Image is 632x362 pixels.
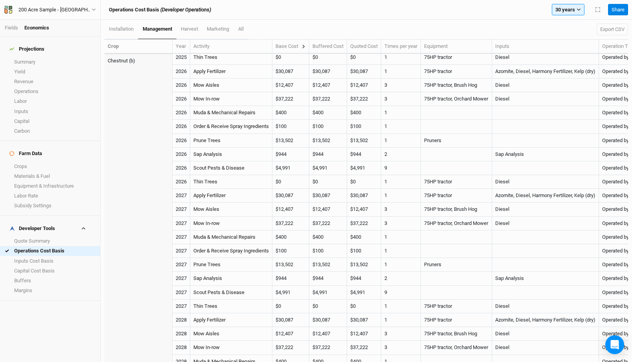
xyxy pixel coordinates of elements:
[207,26,229,32] span: marketing
[381,286,421,300] td: 9
[193,192,226,198] a: Apply Fertilizer
[309,92,347,106] td: $37,222
[381,341,421,355] td: 3
[272,51,309,64] td: $0
[173,134,190,148] td: 2026
[347,40,381,54] th: Quoted Cost
[272,230,309,244] td: $400
[347,134,381,148] td: $13,502
[160,7,211,13] i: (Developer Operations)
[272,313,309,327] td: $30,087
[193,96,220,102] a: Mow In-row
[347,286,381,300] td: $4,991
[272,189,309,203] td: $30,087
[5,25,18,31] a: Fields
[492,189,599,203] td: Azomite, Diesel, Harmony Fertilizer, Kelp (dry)
[272,161,309,175] td: $4,991
[381,134,421,148] td: 1
[347,161,381,175] td: $4,991
[347,272,381,285] td: $944
[347,106,381,120] td: $400
[381,120,421,133] td: 1
[301,43,306,50] button: Show breakdown
[272,65,309,79] td: $30,087
[309,244,347,258] td: $100
[381,189,421,203] td: 1
[193,54,217,60] a: Thin Trees
[193,220,220,226] a: Mow In-row
[173,120,190,133] td: 2026
[309,258,347,272] td: $13,502
[193,303,217,309] a: Thin Trees
[492,217,599,230] td: Diesel
[173,148,190,161] td: 2026
[347,244,381,258] td: $100
[143,26,172,32] span: management
[272,134,309,148] td: $13,502
[421,175,492,189] td: 75HP tractor
[309,230,347,244] td: $400
[381,92,421,106] td: 3
[173,341,190,355] td: 2028
[421,217,492,230] td: 75HP tractor, Orchard Mower
[381,217,421,230] td: 3
[381,175,421,189] td: 1
[605,335,624,354] div: Open Intercom Messenger
[309,272,347,285] td: $944
[193,68,226,74] a: Apply Fertilizer
[193,206,219,212] a: Mow Aisles
[193,110,255,115] a: Muda & Mechanical Repairs
[105,53,173,67] td: Chestnut (b)
[173,286,190,300] td: 2027
[173,217,190,230] td: 2027
[173,258,190,272] td: 2027
[193,165,244,171] a: Scout Pests & Disease
[492,203,599,216] td: Diesel
[173,161,190,175] td: 2026
[309,286,347,300] td: $4,991
[18,6,92,14] div: 200 Acre Sample - [GEOGRAPHIC_DATA]
[421,258,492,272] td: Pruners
[309,120,347,133] td: $100
[9,225,55,232] div: Developer Tools
[347,65,381,79] td: $30,087
[309,134,347,148] td: $13,502
[492,272,599,285] td: Sap Analysis
[608,4,628,16] button: Share
[109,26,134,32] span: installation
[173,244,190,258] td: 2027
[105,40,173,54] th: Crop
[381,51,421,64] td: 1
[381,106,421,120] td: 1
[193,317,226,323] a: Apply Fertilizer
[381,148,421,161] td: 2
[173,272,190,285] td: 2027
[173,203,190,216] td: 2027
[173,300,190,313] td: 2027
[173,189,190,203] td: 2027
[272,175,309,189] td: $0
[421,134,492,148] td: Pruners
[347,230,381,244] td: $400
[173,65,190,79] td: 2026
[272,327,309,341] td: $12,407
[492,51,599,64] td: Diesel
[272,106,309,120] td: $400
[18,6,92,14] div: 200 Acre Sample - Wedonia Farm
[492,175,599,189] td: Diesel
[272,244,309,258] td: $100
[347,175,381,189] td: $0
[193,344,220,350] a: Mow In-row
[381,79,421,92] td: 3
[421,300,492,313] td: 75HP tractor
[173,92,190,106] td: 2026
[309,189,347,203] td: $30,087
[309,313,347,327] td: $30,087
[492,148,599,161] td: Sap Analysis
[347,341,381,355] td: $37,222
[347,217,381,230] td: $37,222
[421,40,492,54] th: Equipment
[347,92,381,106] td: $37,222
[421,79,492,92] td: 75HP tractor, Brush Hog
[9,46,44,52] div: Projections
